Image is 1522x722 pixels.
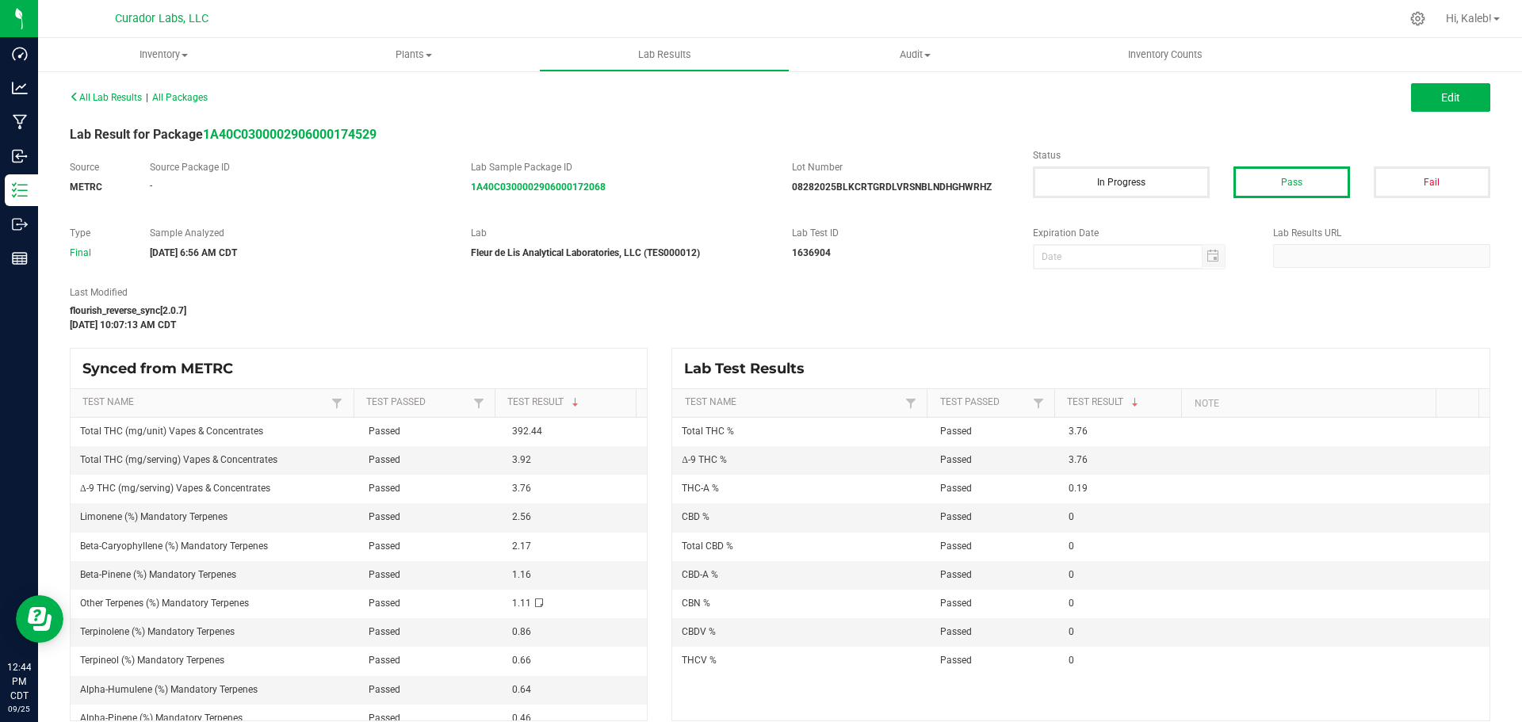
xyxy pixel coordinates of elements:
[512,511,531,522] span: 2.56
[1069,569,1074,580] span: 0
[617,48,713,62] span: Lab Results
[685,396,901,409] a: Test NameSortable
[38,48,289,62] span: Inventory
[1033,166,1210,198] button: In Progress
[792,160,1009,174] label: Lot Number
[901,393,920,413] a: Filter
[1069,598,1074,609] span: 0
[1069,626,1074,637] span: 0
[70,160,126,174] label: Source
[940,396,1029,409] a: Test PassedSortable
[1033,148,1490,162] label: Status
[327,393,346,413] a: Filter
[512,569,531,580] span: 1.16
[80,626,235,637] span: Terpinolene (%) Mandatory Terpenes
[1067,396,1176,409] a: Test ResultSortable
[369,655,400,666] span: Passed
[150,247,237,258] strong: [DATE] 6:56 AM CDT
[369,483,400,494] span: Passed
[82,396,327,409] a: Test NameSortable
[539,38,790,71] a: Lab Results
[1107,48,1224,62] span: Inventory Counts
[150,160,447,174] label: Source Package ID
[12,250,28,266] inline-svg: Reports
[469,393,488,413] a: Filter
[38,38,289,71] a: Inventory
[70,305,186,316] strong: flourish_reverse_sync[2.0.7]
[369,511,400,522] span: Passed
[12,148,28,164] inline-svg: Inbound
[1069,511,1074,522] span: 0
[369,426,400,437] span: Passed
[289,48,538,62] span: Plants
[790,38,1040,71] a: Audit
[203,127,377,142] strong: 1A40C0300002906000174529
[940,454,972,465] span: Passed
[16,595,63,643] iframe: Resource center
[512,426,542,437] span: 392.44
[150,226,447,240] label: Sample Analyzed
[684,360,816,377] span: Lab Test Results
[940,598,972,609] span: Passed
[512,598,531,609] span: 1.11
[1408,11,1428,26] div: Manage settings
[82,360,245,377] span: Synced from METRC
[940,626,972,637] span: Passed
[1040,38,1291,71] a: Inventory Counts
[80,684,258,695] span: Alpha-Humulene (%) Mandatory Terpenes
[1273,226,1490,240] label: Lab Results URL
[369,626,400,637] span: Passed
[12,114,28,130] inline-svg: Manufacturing
[792,226,1009,240] label: Lab Test ID
[80,511,228,522] span: Limonene (%) Mandatory Terpenes
[940,655,972,666] span: Passed
[70,285,1009,300] label: Last Modified
[682,655,717,666] span: THCV %
[7,660,31,703] p: 12:44 PM CDT
[70,319,176,330] strong: [DATE] 10:07:13 AM CDT
[512,541,531,552] span: 2.17
[12,46,28,62] inline-svg: Dashboard
[682,626,716,637] span: CBDV %
[1069,426,1088,437] span: 3.76
[369,598,400,609] span: Passed
[471,181,606,193] a: 1A40C0300002906000172068
[80,541,268,552] span: Beta-Caryophyllene (%) Mandatory Terpenes
[150,180,152,191] span: -
[115,12,208,25] span: Curador Labs, LLC
[369,541,400,552] span: Passed
[369,684,400,695] span: Passed
[512,454,531,465] span: 3.92
[940,569,972,580] span: Passed
[507,396,630,409] a: Test ResultSortable
[1446,12,1492,25] span: Hi, Kaleb!
[80,483,270,494] span: Δ-9 THC (mg/serving) Vapes & Concentrates
[471,160,768,174] label: Lab Sample Package ID
[12,182,28,198] inline-svg: Inventory
[70,127,377,142] span: Lab Result for Package
[289,38,539,71] a: Plants
[80,426,263,437] span: Total THC (mg/unit) Vapes & Concentrates
[80,454,277,465] span: Total THC (mg/serving) Vapes & Concentrates
[1069,541,1074,552] span: 0
[682,511,709,522] span: CBD %
[1069,483,1088,494] span: 0.19
[792,181,992,193] strong: 08282025BLKCRTGRDLVRSNBLNDHGHWRHZ
[682,569,718,580] span: CBD-A %
[1411,83,1490,112] button: Edit
[152,92,208,103] span: All Packages
[792,247,831,258] strong: 1636904
[940,541,972,552] span: Passed
[682,598,710,609] span: CBN %
[369,569,400,580] span: Passed
[471,247,700,258] strong: Fleur de Lis Analytical Laboratories, LLC (TES000012)
[940,511,972,522] span: Passed
[1129,396,1141,409] span: Sortable
[1233,166,1350,198] button: Pass
[1029,393,1048,413] a: Filter
[569,396,582,409] span: Sortable
[1033,226,1250,240] label: Expiration Date
[366,396,469,409] a: Test PassedSortable
[790,48,1039,62] span: Audit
